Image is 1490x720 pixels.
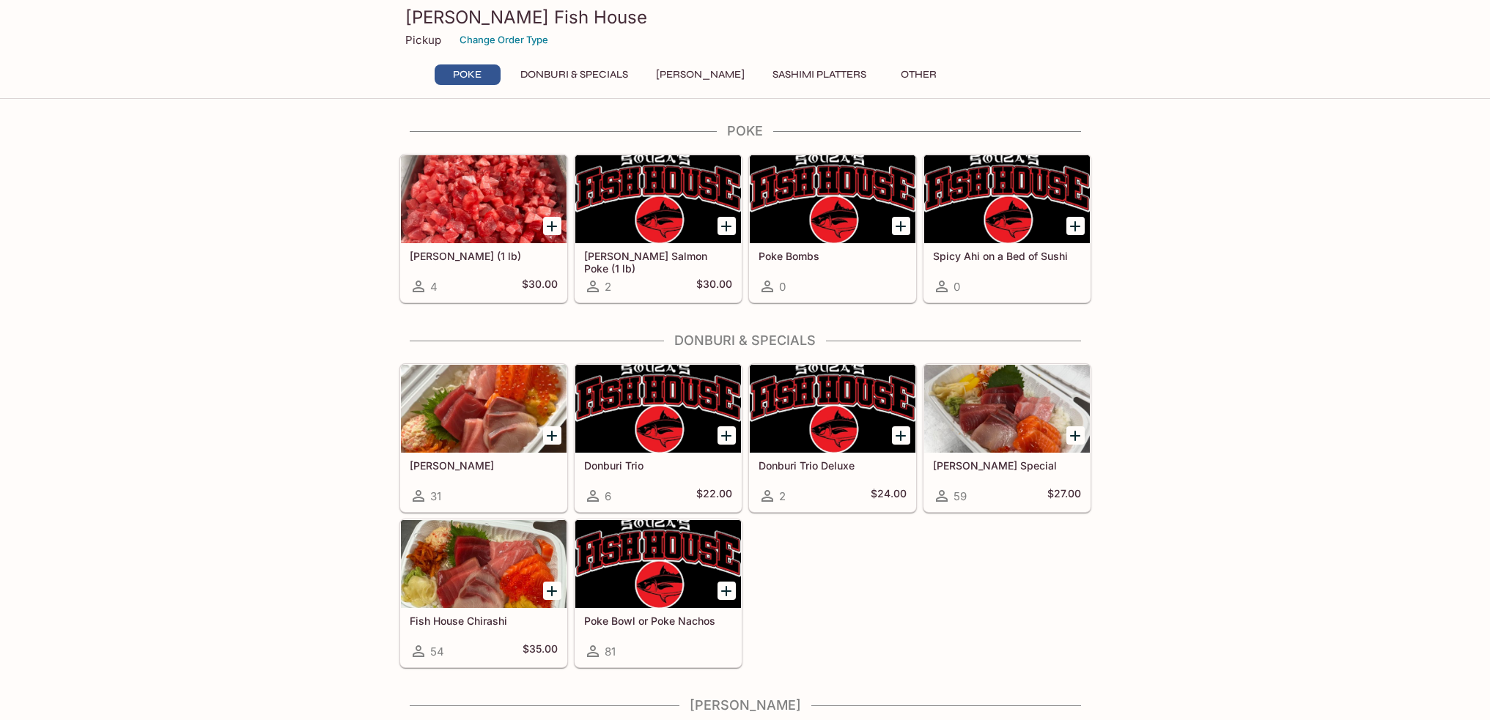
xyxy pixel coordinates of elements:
a: [PERSON_NAME] Special59$27.00 [923,364,1091,512]
span: 6 [605,489,611,503]
h5: $35.00 [523,642,558,660]
button: Add Souza Special [1066,426,1085,445]
h5: Poke Bowl or Poke Nachos [584,615,732,627]
span: 4 [430,280,438,294]
h5: $24.00 [871,487,907,505]
button: [PERSON_NAME] [648,64,753,85]
h5: $27.00 [1047,487,1081,505]
span: 0 [779,280,786,294]
div: Ahi Poke (1 lb) [401,155,567,243]
div: Poke Bombs [750,155,915,243]
span: 81 [605,645,616,658]
h5: Donburi Trio Deluxe [759,459,907,472]
div: Poke Bowl or Poke Nachos [575,520,741,608]
div: Fish House Chirashi [401,520,567,608]
button: Sashimi Platters [764,64,874,85]
a: Donburi Trio Deluxe2$24.00 [749,364,916,512]
a: Poke Bombs0 [749,155,916,303]
h3: [PERSON_NAME] Fish House [405,6,1085,29]
h5: [PERSON_NAME] Special [933,459,1081,472]
a: Fish House Chirashi54$35.00 [400,519,567,667]
span: 31 [430,489,441,503]
h5: Fish House Chirashi [410,615,558,627]
h5: Spicy Ahi on a Bed of Sushi [933,250,1081,262]
h5: [PERSON_NAME] Salmon Poke (1 lb) [584,250,732,274]
h5: $30.00 [522,278,558,295]
span: 2 [605,280,611,294]
h5: $30.00 [696,278,732,295]
button: Add Fish House Chirashi [543,582,561,600]
h4: Poke [399,123,1091,139]
a: [PERSON_NAME] (1 lb)4$30.00 [400,155,567,303]
p: Pickup [405,33,441,47]
span: 2 [779,489,786,503]
span: 59 [954,489,967,503]
button: Poke [435,64,501,85]
span: 0 [954,280,960,294]
a: [PERSON_NAME] Salmon Poke (1 lb)2$30.00 [575,155,742,303]
button: Other [886,64,952,85]
button: Add Spicy Ahi on a Bed of Sushi [1066,217,1085,235]
button: Change Order Type [453,29,555,51]
a: Spicy Ahi on a Bed of Sushi0 [923,155,1091,303]
a: [PERSON_NAME]31 [400,364,567,512]
h5: [PERSON_NAME] [410,459,558,472]
div: Souza Special [924,365,1090,453]
button: Add Sashimi Donburis [543,426,561,445]
h4: [PERSON_NAME] [399,697,1091,713]
div: Spicy Ahi on a Bed of Sushi [924,155,1090,243]
button: Donburi & Specials [512,64,636,85]
h5: [PERSON_NAME] (1 lb) [410,250,558,262]
button: Add Ahi Poke (1 lb) [543,217,561,235]
button: Add Ora King Salmon Poke (1 lb) [718,217,736,235]
button: Add Donburi Trio Deluxe [892,426,910,445]
h5: Donburi Trio [584,459,732,472]
a: Poke Bowl or Poke Nachos81 [575,519,742,667]
h5: Poke Bombs [759,250,907,262]
div: Donburi Trio Deluxe [750,365,915,453]
div: Donburi Trio [575,365,741,453]
div: Ora King Salmon Poke (1 lb) [575,155,741,243]
button: Add Donburi Trio [718,426,736,445]
button: Add Poke Bowl or Poke Nachos [718,582,736,600]
span: 54 [430,645,444,658]
button: Add Poke Bombs [892,217,910,235]
a: Donburi Trio6$22.00 [575,364,742,512]
h4: Donburi & Specials [399,333,1091,349]
div: Sashimi Donburis [401,365,567,453]
h5: $22.00 [696,487,732,505]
